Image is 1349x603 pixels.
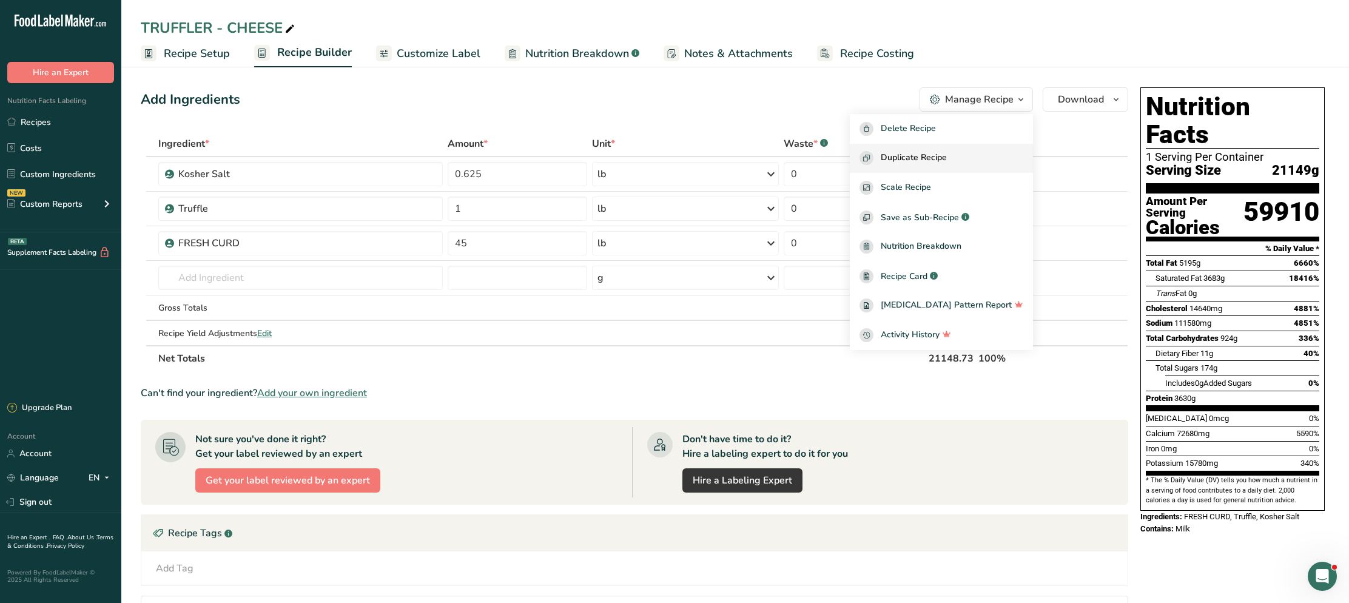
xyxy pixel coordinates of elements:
[1043,87,1128,112] button: Download
[158,301,443,314] div: Gross Totals
[178,167,330,181] div: Kosher Salt
[1156,274,1202,283] span: Saturated Fat
[850,144,1033,173] button: Duplicate Recipe
[164,45,230,62] span: Recipe Setup
[664,40,793,67] a: Notes & Attachments
[1203,274,1225,283] span: 3683g
[684,45,793,62] span: Notes & Attachments
[1294,318,1319,328] span: 4851%
[592,136,615,151] span: Unit
[1140,524,1174,533] span: Contains:
[1146,241,1319,256] section: % Daily Value *
[850,291,1033,321] a: [MEDICAL_DATA] Pattern Report
[597,236,606,251] div: lb
[881,151,947,165] span: Duplicate Recipe
[7,533,113,550] a: Terms & Conditions .
[1146,459,1183,468] span: Potassium
[1289,274,1319,283] span: 18416%
[257,386,367,400] span: Add your own ingredient
[7,467,59,488] a: Language
[945,92,1014,107] div: Manage Recipe
[1146,394,1172,403] span: Protein
[597,201,606,216] div: lb
[1176,524,1190,533] span: Milk
[1294,304,1319,313] span: 4881%
[1308,379,1319,388] span: 0%
[7,533,50,542] a: Hire an Expert .
[1185,459,1218,468] span: 15780mg
[1309,444,1319,453] span: 0%
[158,327,443,340] div: Recipe Yield Adjustments
[141,386,1128,400] div: Can't find your ingredient?
[448,136,488,151] span: Amount
[1188,289,1197,298] span: 0g
[1146,429,1175,438] span: Calcium
[784,136,828,151] div: Waste
[1156,289,1186,298] span: Fat
[1058,92,1104,107] span: Download
[277,44,352,61] span: Recipe Builder
[141,90,240,110] div: Add Ingredients
[1195,379,1203,388] span: 0g
[1146,151,1319,163] div: 1 Serving Per Container
[1146,476,1319,505] section: * The % Daily Value (DV) tells you how much a nutrient in a serving of food contributes to a dail...
[1146,219,1243,237] div: Calories
[850,232,1033,261] a: Nutrition Breakdown
[53,533,67,542] a: FAQ .
[881,181,931,195] span: Scale Recipe
[156,561,193,576] div: Add Tag
[976,345,1073,371] th: 100%
[158,266,443,290] input: Add Ingredient
[397,45,480,62] span: Customize Label
[158,136,209,151] span: Ingredient
[67,533,96,542] a: About Us .
[1146,163,1221,178] span: Serving Size
[881,240,961,254] span: Nutrition Breakdown
[1146,304,1188,313] span: Cholesterol
[1146,444,1159,453] span: Iron
[881,211,959,224] span: Save as Sub-Recipe
[1146,414,1207,423] span: [MEDICAL_DATA]
[7,569,114,584] div: Powered By FoodLabelMaker © 2025 All Rights Reserved
[1200,349,1213,358] span: 11g
[1309,414,1319,423] span: 0%
[7,189,25,197] div: NEW
[920,87,1033,112] button: Manage Recipe
[8,238,27,245] div: BETA
[141,17,297,39] div: TRUFFLER - CHEESE
[1189,304,1222,313] span: 14640mg
[178,201,330,216] div: Truffle
[257,328,272,339] span: Edit
[376,40,480,67] a: Customize Label
[1272,163,1319,178] span: 21149g
[1156,349,1199,358] span: Dietary Fiber
[1243,196,1319,237] div: 59910
[254,39,352,68] a: Recipe Builder
[850,320,1033,350] button: Activity History
[89,471,114,485] div: EN
[881,270,927,283] span: Recipe Card
[1304,349,1319,358] span: 40%
[926,345,976,371] th: 21148.73
[1161,444,1177,453] span: 0mg
[1146,93,1319,149] h1: Nutrition Facts
[178,236,330,251] div: FRESH CURD
[195,468,380,493] button: Get your label reviewed by an expert
[7,402,72,414] div: Upgrade Plan
[1300,459,1319,468] span: 340%
[1165,379,1252,388] span: Includes Added Sugars
[682,432,848,461] div: Don't have time to do it? Hire a labeling expert to do it for you
[47,542,84,550] a: Privacy Policy
[682,468,802,493] a: Hire a Labeling Expert
[1174,394,1196,403] span: 3630g
[1209,414,1229,423] span: 0mcg
[1156,289,1176,298] i: Trans
[1146,318,1172,328] span: Sodium
[1220,334,1237,343] span: 924g
[7,62,114,83] button: Hire an Expert
[1296,429,1319,438] span: 5590%
[525,45,629,62] span: Nutrition Breakdown
[141,40,230,67] a: Recipe Setup
[1146,258,1177,268] span: Total Fat
[850,261,1033,291] a: Recipe Card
